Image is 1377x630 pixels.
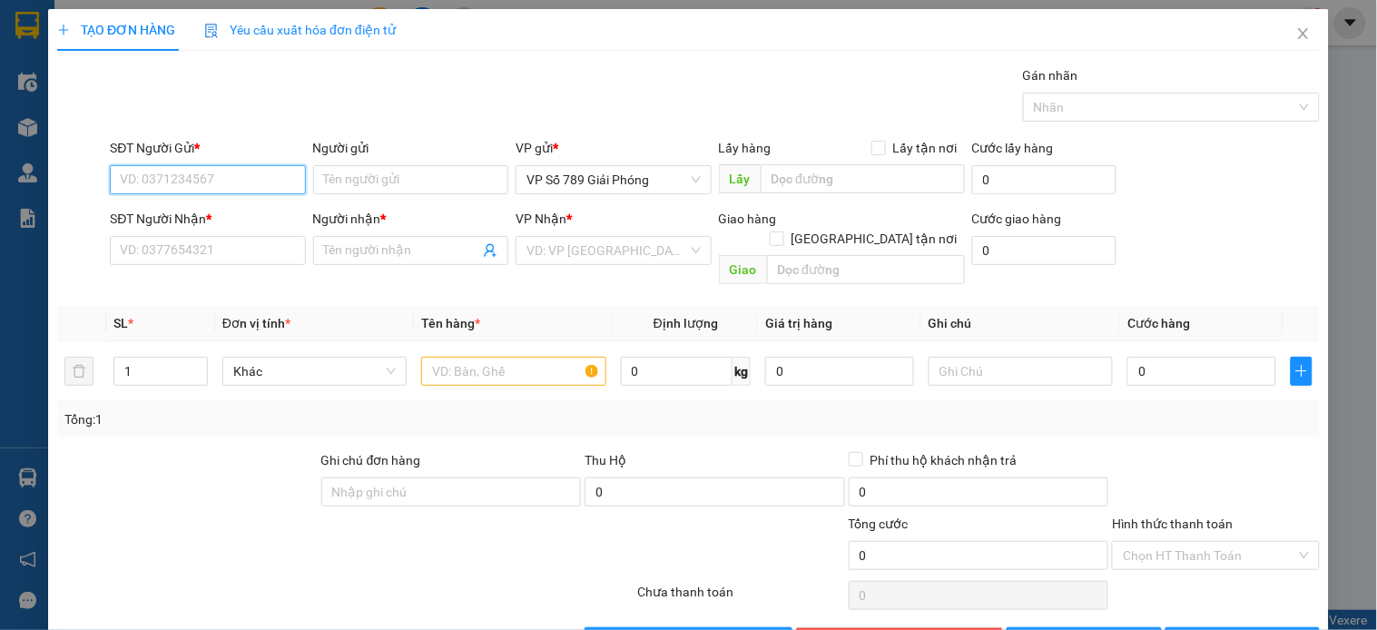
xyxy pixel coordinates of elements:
div: SĐT Người Nhận [110,209,305,229]
span: Tổng cước [849,517,909,531]
span: VP Số 789 Giải Phóng [526,166,700,193]
span: Giá trị hàng [765,316,832,330]
div: SĐT Người Gửi [110,138,305,158]
span: Cước hàng [1127,316,1190,330]
span: Giao [719,255,767,284]
span: TẠO ĐƠN HÀNG [57,23,175,37]
span: Phí thu hộ khách nhận trả [863,450,1025,470]
span: close [1296,26,1311,41]
button: plus [1291,357,1313,386]
span: Yêu cầu xuất hóa đơn điện tử [204,23,396,37]
span: plus [1292,364,1312,379]
div: Người gửi [313,138,508,158]
span: Thu Hộ [585,453,626,468]
input: VD: Bàn, Ghế [421,357,605,386]
input: Ghi chú đơn hàng [321,477,582,507]
div: Người nhận [313,209,508,229]
span: [GEOGRAPHIC_DATA] tận nơi [784,229,965,249]
img: icon [204,24,219,38]
span: SL [113,316,128,330]
label: Cước giao hàng [972,212,1062,226]
span: Lấy tận nơi [886,138,965,158]
span: VP Nhận [516,212,566,226]
label: Hình thức thanh toán [1112,517,1233,531]
div: VP gửi [516,138,711,158]
label: Cước lấy hàng [972,141,1054,155]
button: delete [64,357,93,386]
input: Ghi Chú [929,357,1113,386]
button: Close [1278,9,1329,60]
label: Gán nhãn [1023,68,1078,83]
span: user-add [483,243,497,258]
span: Khác [233,358,396,385]
input: Dọc đường [767,255,965,284]
input: Cước lấy hàng [972,165,1117,194]
th: Ghi chú [921,306,1120,341]
input: Cước giao hàng [972,236,1117,265]
span: Lấy hàng [719,141,772,155]
span: Giao hàng [719,212,777,226]
div: Chưa thanh toán [635,582,846,614]
span: Lấy [719,164,761,193]
input: Dọc đường [761,164,965,193]
span: Định lượng [654,316,718,330]
span: kg [733,357,751,386]
label: Ghi chú đơn hàng [321,453,421,468]
input: 0 [765,357,914,386]
span: Tên hàng [421,316,480,330]
div: Tổng: 1 [64,409,533,429]
span: plus [57,24,70,36]
span: Đơn vị tính [222,316,290,330]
